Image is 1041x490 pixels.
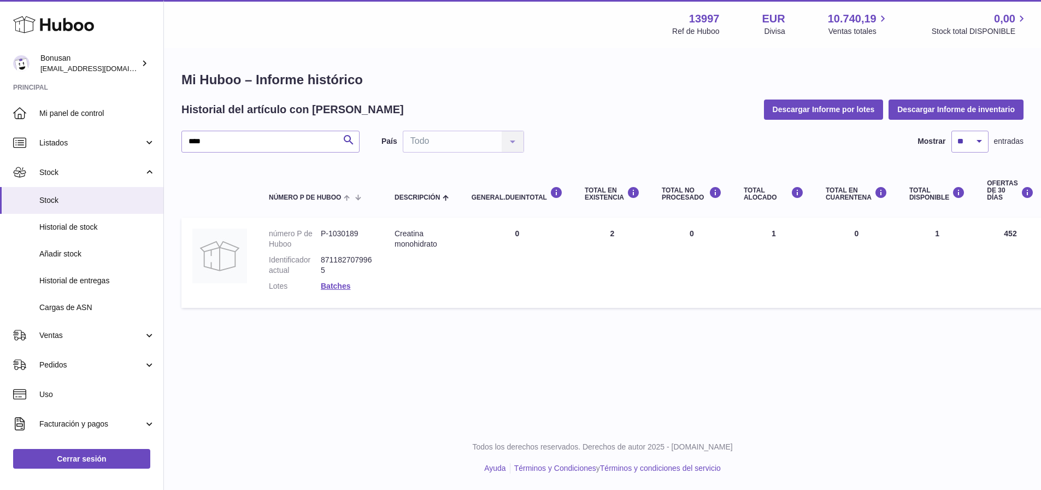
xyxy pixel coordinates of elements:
[574,218,651,307] td: 2
[762,11,785,26] strong: EUR
[909,186,965,201] div: Total DISPONIBLE
[828,26,889,37] span: Ventas totales
[828,11,877,26] span: 10.740,19
[510,463,721,474] li: y
[39,167,144,178] span: Stock
[744,186,804,201] div: Total ALOCADO
[321,255,373,276] dd: 8711827079965
[828,11,889,37] a: 10.740,19 Ventas totales
[13,55,30,72] img: info@bonusan.es
[461,218,574,307] td: 0
[39,249,155,259] span: Añadir stock
[987,180,1033,202] div: OFERTAS DE 30 DÍAS
[40,53,139,74] div: Bonusan
[889,100,1024,119] button: Descargar Informe de inventario
[269,194,341,201] span: número P de Huboo
[898,218,976,307] td: 1
[13,449,150,469] a: Cerrar sesión
[173,442,1032,452] p: Todos los derechos reservados. Derechos de autor 2025 - [DOMAIN_NAME]
[39,330,144,341] span: Ventas
[381,136,397,147] label: País
[39,138,144,148] span: Listados
[321,229,373,249] dd: P-1030189
[514,464,596,472] a: Términos y Condiciones
[764,26,785,37] div: Divisa
[39,302,155,313] span: Cargas de ASN
[269,255,321,276] dt: Identificador actual
[192,229,247,283] img: product image
[932,26,1028,37] span: Stock total DISPONIBLE
[39,360,144,370] span: Pedidos
[39,222,155,232] span: Historial de stock
[484,464,505,472] a: Ayuda
[181,71,1024,89] h1: Mi Huboo – Informe histórico
[826,186,887,201] div: Total en CUARENTENA
[600,464,721,472] a: Términos y condiciones del servicio
[39,195,155,206] span: Stock
[689,11,720,26] strong: 13997
[269,229,321,249] dt: número P de Huboo
[39,276,155,286] span: Historial de entregas
[585,186,640,201] div: Total en EXISTENCIA
[662,186,722,201] div: Total NO PROCESADO
[40,64,161,73] span: [EMAIL_ADDRESS][DOMAIN_NAME]
[918,136,945,147] label: Mostrar
[39,419,144,429] span: Facturación y pagos
[855,229,859,238] span: 0
[181,102,404,117] h2: Historial del artículo con [PERSON_NAME]
[39,108,155,119] span: Mi panel de control
[39,389,155,400] span: Uso
[994,136,1024,147] span: entradas
[994,11,1015,26] span: 0,00
[269,281,321,291] dt: Lotes
[651,218,733,307] td: 0
[733,218,815,307] td: 1
[764,100,884,119] button: Descargar Informe por lotes
[672,26,719,37] div: Ref de Huboo
[932,11,1028,37] a: 0,00 Stock total DISPONIBLE
[321,282,350,290] a: Batches
[472,186,563,201] div: general.dueInTotal
[395,194,440,201] span: Descripción
[395,229,450,249] div: Creatina monohidrato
